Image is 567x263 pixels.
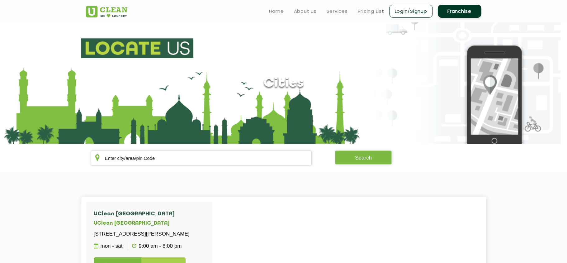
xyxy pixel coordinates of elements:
h4: UClean [GEOGRAPHIC_DATA] [94,211,190,217]
h5: UClean [GEOGRAPHIC_DATA] [94,221,190,227]
img: UClean Laundry and Dry Cleaning [86,6,127,17]
p: Mon - Sat [94,242,123,251]
h1: Cities [263,75,304,91]
button: Search [335,151,392,165]
input: Enter city/area/pin Code [91,151,312,165]
a: Franchise [438,5,481,18]
a: Home [269,7,284,15]
a: Login/Signup [389,5,433,18]
p: 9:00 AM - 8:00 PM [132,242,182,251]
a: Services [327,7,348,15]
p: [STREET_ADDRESS][PERSON_NAME] [94,230,190,238]
a: About us [294,7,317,15]
a: Pricing List [358,7,384,15]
